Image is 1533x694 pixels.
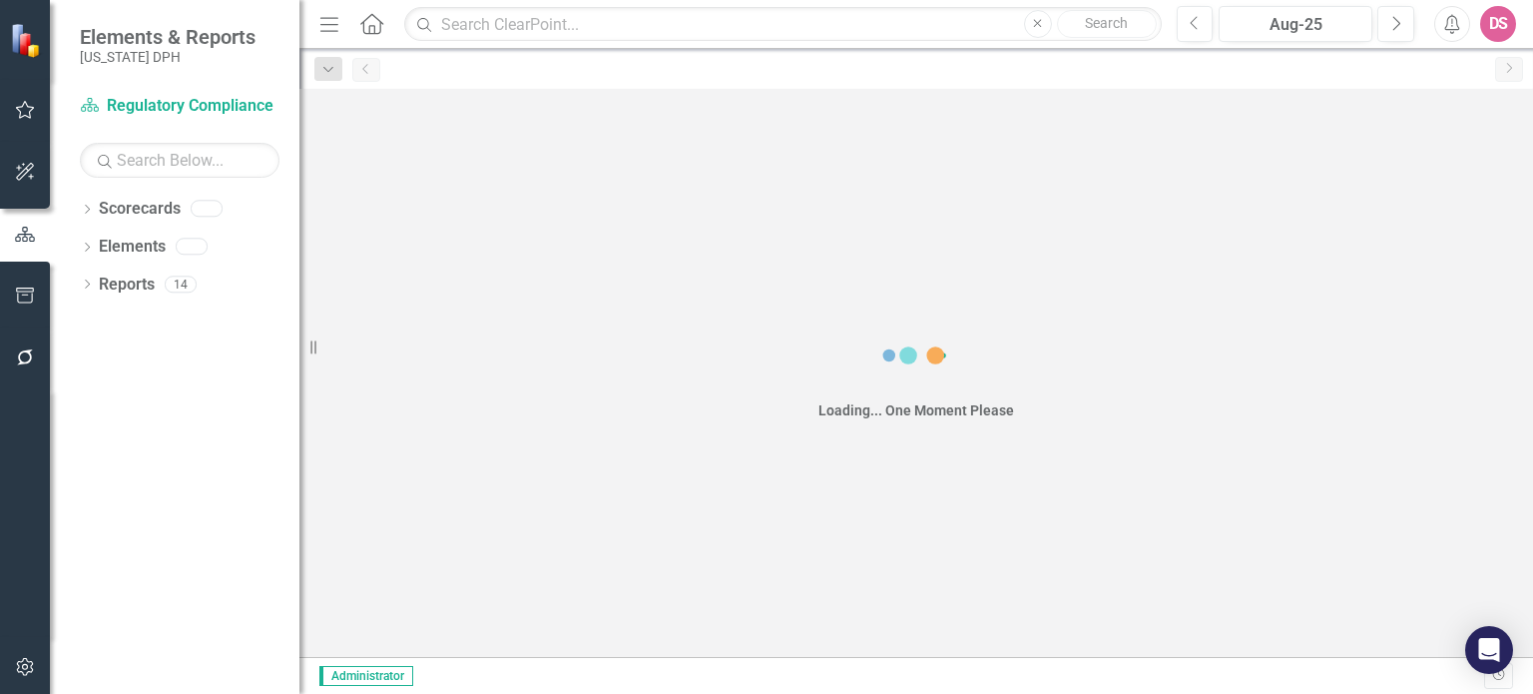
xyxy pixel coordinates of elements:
img: ClearPoint Strategy [10,23,45,58]
button: Aug-25 [1219,6,1372,42]
small: [US_STATE] DPH [80,49,255,65]
a: Reports [99,274,155,297]
div: Open Intercom Messenger [1465,626,1513,674]
a: Regulatory Compliance [80,95,279,118]
button: Search [1057,10,1157,38]
span: Elements & Reports [80,25,255,49]
span: Search [1085,15,1128,31]
div: Loading... One Moment Please [818,400,1014,420]
button: DS [1480,6,1516,42]
div: Aug-25 [1226,13,1365,37]
span: Administrator [319,666,413,686]
a: Scorecards [99,198,181,221]
div: 14 [165,276,197,293]
input: Search Below... [80,143,279,178]
a: Elements [99,236,166,259]
input: Search ClearPoint... [404,7,1161,42]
